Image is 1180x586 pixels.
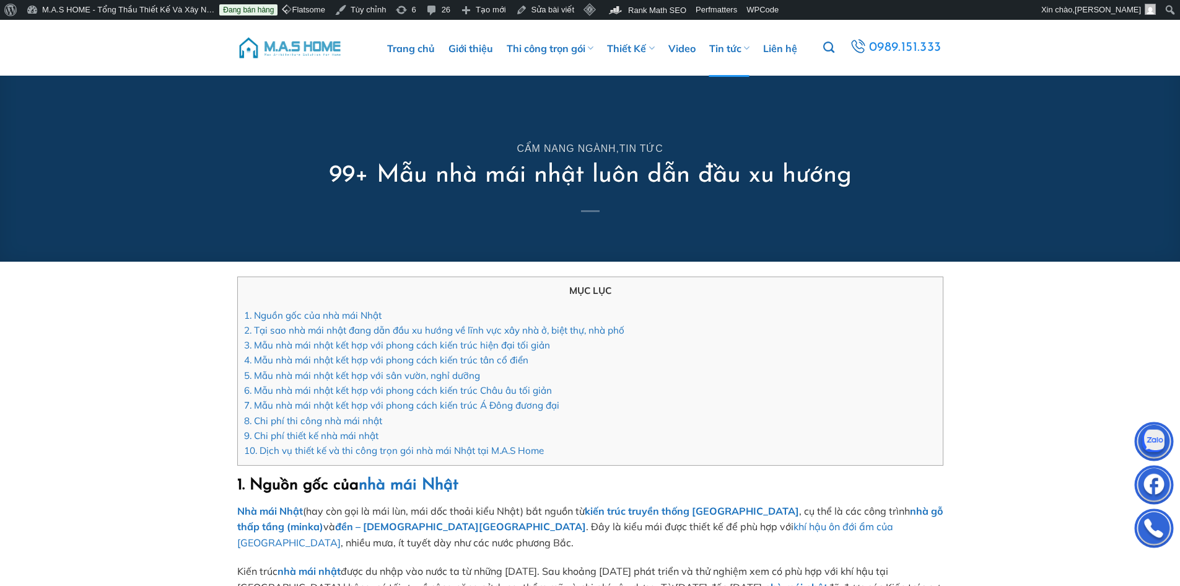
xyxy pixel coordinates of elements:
[237,504,943,551] p: (hay còn gọi là mái lùn, mái dốc thoải kiểu Nhật) bắt nguồn từ , cụ thể là các công trình và . Đâ...
[329,159,852,192] h1: 99+ Mẫu nhà mái nhật luôn dẫn đầu xu hướng
[869,37,942,58] span: 0989.151.333
[244,384,552,396] a: 6. Mẫu nhà mái nhật kết hợp với phong cách kiến trúc Châu âu tối giản
[278,565,341,577] a: nhà mái nhật
[244,399,559,411] a: 7. Mẫu nhà mái nhật kết hợp với phong cách kiến trúc Á Đông đương đại
[359,477,458,493] a: nhà mái Nhật
[244,430,378,442] a: 9. Chi phí thiết kế nhà mái nhật
[448,20,493,77] a: Giới thiệu
[244,354,528,366] a: 4. Mẫu nhà mái nhật kết hợp với phong cách kiến trúc tân cổ điển
[237,505,303,517] a: Nhà mái Nhật
[244,415,382,427] a: 8. Chi phí thi công nhà mái nhật
[244,370,480,381] a: 5. Mẫu nhà mái nhật kết hợp với sân vườn, nghỉ dưỡng
[848,37,943,59] a: 0989.151.333
[585,505,799,517] a: kiến trúc truyền thống [GEOGRAPHIC_DATA]
[244,309,382,321] a: 1. Nguồn gốc của nhà mái Nhật
[517,143,616,154] a: Cẩm nang ngành
[329,144,852,154] h6: ,
[244,339,550,351] a: 3. Mẫu nhà mái nhật kết hợp với phong cách kiến trúc hiện đại tối giản
[387,20,435,77] a: Trang chủ
[219,4,278,16] a: Đang bán hàng
[244,324,624,336] a: 2. Tại sao nhà mái nhật đang dẫn đầu xu hướng về lĩnh vực xây nhà ở, biệt thự, nhà phố
[619,143,663,154] a: Tin tức
[237,29,343,66] img: M.A.S HOME – Tổng Thầu Thiết Kế Và Xây Nhà Trọn Gói
[1135,512,1173,549] img: Phone
[709,20,750,77] a: Tin tức
[763,20,797,77] a: Liên hệ
[244,283,937,298] p: MỤC LỤC
[1135,468,1173,505] img: Facebook
[1075,5,1141,14] span: [PERSON_NAME]
[607,20,654,77] a: Thiết Kế
[507,20,593,77] a: Thi công trọn gói
[335,520,586,533] a: đền – [DEMOGRAPHIC_DATA][GEOGRAPHIC_DATA]
[823,35,834,61] a: Tìm kiếm
[244,445,544,456] a: 10. Dịch vụ thiết kế và thi công trọn gói nhà mái Nhật tại M.A.S Home
[628,6,686,15] span: Rank Math SEO
[237,477,458,493] strong: 1. Nguồn gốc của
[668,20,696,77] a: Video
[1135,425,1173,462] img: Zalo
